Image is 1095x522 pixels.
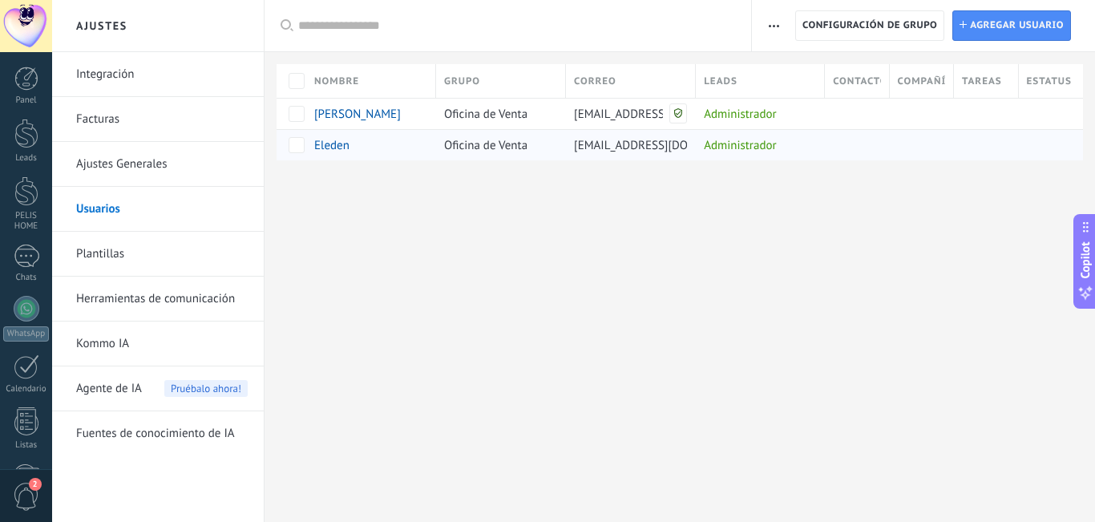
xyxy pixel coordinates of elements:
div: Calendario [3,384,50,395]
span: Agregar usuario [970,11,1064,40]
span: Eleden [314,138,350,153]
span: [EMAIL_ADDRESS][DOMAIN_NAME] [574,138,756,153]
li: Kommo IA [52,322,264,366]
span: Compañías [898,74,945,89]
a: Agregar usuario [952,10,1071,41]
a: Kommo IA [76,322,248,366]
span: Pruébalo ahora! [164,380,248,397]
div: Oficina de Venta [436,130,558,160]
li: Plantillas [52,232,264,277]
span: [EMAIL_ADDRESS][DOMAIN_NAME] [574,107,756,122]
div: Chats [3,273,50,283]
a: Usuarios [76,187,248,232]
div: Leads [3,153,50,164]
div: Panel [3,95,50,106]
span: Correo [574,74,616,89]
a: Facturas [76,97,248,142]
span: Grupo [444,74,480,89]
a: Plantillas [76,232,248,277]
span: Configuración de grupo [802,11,937,40]
div: Listas [3,440,50,451]
a: Agente de IAPruébalo ahora! [76,366,248,411]
a: Fuentes de conocimiento de IA [76,411,248,456]
span: Tareas [962,74,1002,89]
div: Oficina de Venta [436,99,558,129]
a: Ajustes Generales [76,142,248,187]
button: Más [762,10,786,41]
span: Estatus [1027,74,1071,89]
li: Ajustes Generales [52,142,264,187]
span: Nombre [314,74,359,89]
a: Integración [76,52,248,97]
span: Juan Carlos Sanchez [314,107,401,122]
span: Oficina de Venta [444,138,527,153]
span: Agente de IA [76,366,142,411]
li: Facturas [52,97,264,142]
span: Oficina de Venta [444,107,527,122]
span: Copilot [1077,241,1093,278]
div: Administrador [696,130,817,160]
li: Integración [52,52,264,97]
li: Agente de IA [52,366,264,411]
li: Fuentes de conocimiento de IA [52,411,264,455]
span: Leads [704,74,737,89]
a: Herramientas de comunicación [76,277,248,322]
div: PELIS HOME [3,211,50,232]
div: Administrador [696,99,817,129]
li: Herramientas de comunicación [52,277,264,322]
button: Configuración de grupo [795,10,944,41]
li: Usuarios [52,187,264,232]
span: 2 [29,478,42,491]
span: Contactos [833,74,880,89]
div: WhatsApp [3,326,49,342]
